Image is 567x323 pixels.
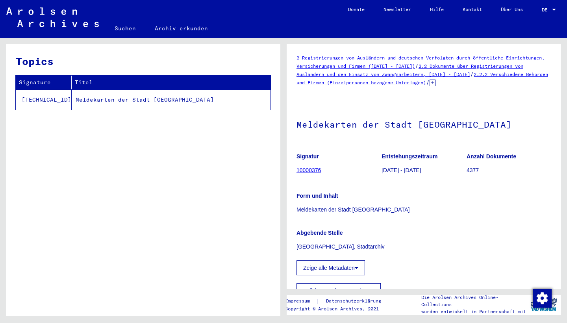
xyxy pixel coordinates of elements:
[285,297,316,305] a: Impressum
[320,297,391,305] a: Datenschutzerklärung
[296,283,381,298] button: Indizierungsdaten anzeigen
[296,206,551,214] p: Meldekarten der Stadt [GEOGRAPHIC_DATA]
[296,193,338,199] b: Form und Inhalt
[470,71,474,78] span: /
[145,19,217,38] a: Archiv erkunden
[382,153,437,160] b: Entstehungszeitraum
[529,295,559,314] img: yv_logo.png
[426,79,430,86] span: /
[296,243,551,251] p: [GEOGRAPHIC_DATA], Stadtarchiv
[415,62,419,69] span: /
[382,166,466,174] p: [DATE] - [DATE]
[296,230,343,236] b: Abgebende Stelle
[6,7,99,27] img: Arolsen_neg.svg
[16,76,72,89] th: Signature
[533,289,552,308] img: Zustimmung ändern
[421,308,527,315] p: wurden entwickelt in Partnerschaft mit
[467,166,551,174] p: 4377
[296,55,545,69] a: 2 Registrierungen von Ausländern und deutschen Verfolgten durch öffentliche Einrichtungen, Versic...
[421,294,527,308] p: Die Arolsen Archives Online-Collections
[296,167,321,173] a: 10000376
[285,297,391,305] div: |
[16,89,72,110] td: [TECHNICAL_ID]
[72,76,271,89] th: Titel
[16,54,270,69] h3: Topics
[467,153,516,160] b: Anzahl Dokumente
[542,7,550,13] span: DE
[296,106,551,141] h1: Meldekarten der Stadt [GEOGRAPHIC_DATA]
[285,305,391,312] p: Copyright © Arolsen Archives, 2021
[105,19,145,38] a: Suchen
[72,89,271,110] td: Meldekarten der Stadt [GEOGRAPHIC_DATA]
[296,260,365,275] button: Zeige alle Metadaten
[296,153,319,160] b: Signatur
